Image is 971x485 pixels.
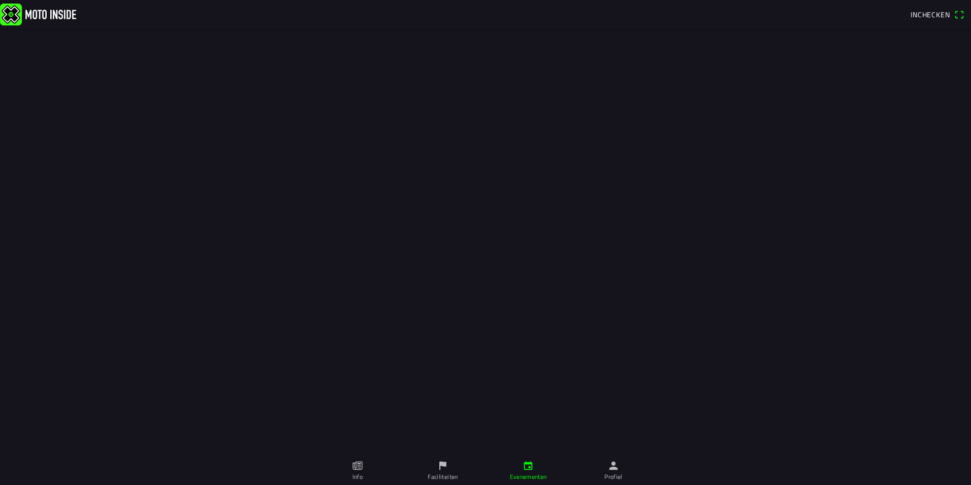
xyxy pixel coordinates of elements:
[905,6,969,23] a: Incheckenqr scanner
[510,472,547,481] ion-label: Evenementen
[523,460,534,471] ion-icon: calendar
[352,472,363,481] ion-label: Info
[911,9,950,20] span: Inchecken
[437,460,448,471] ion-icon: flag
[352,460,363,471] ion-icon: paper
[604,472,623,481] ion-label: Profiel
[608,460,619,471] ion-icon: person
[428,472,458,481] ion-label: Faciliteiten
